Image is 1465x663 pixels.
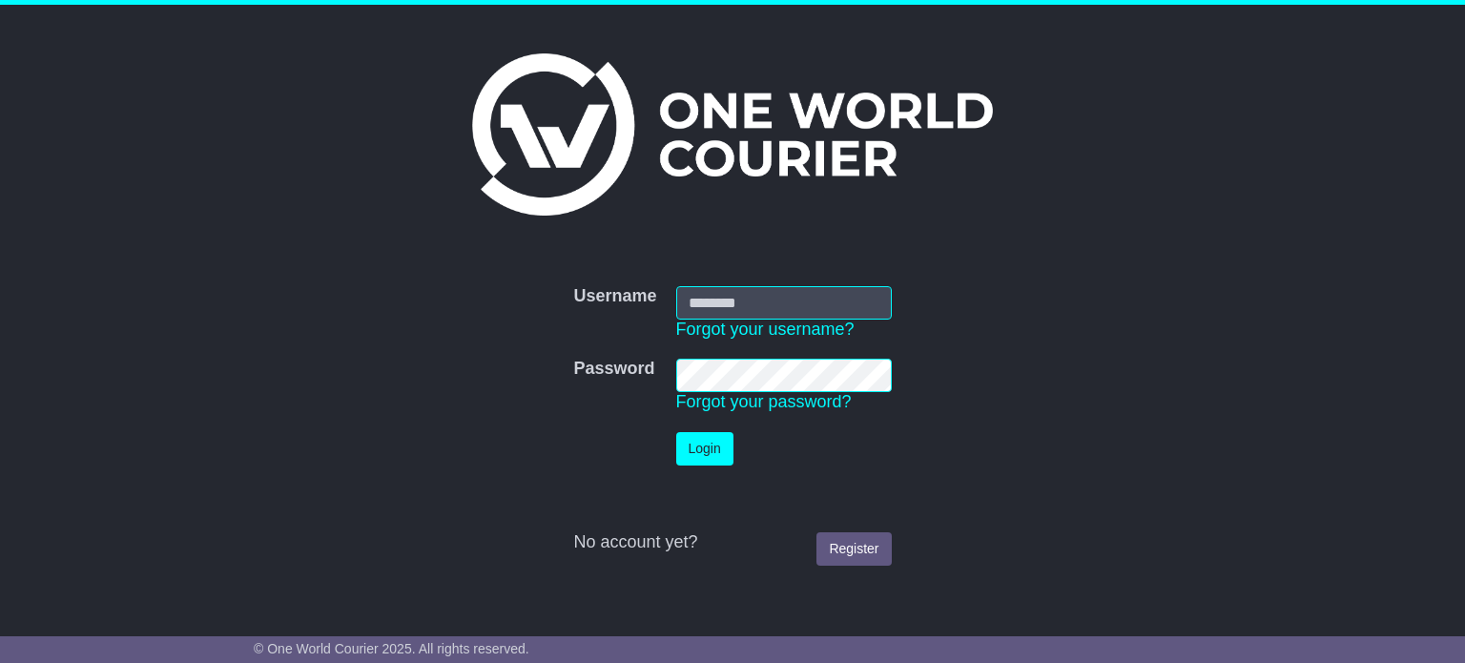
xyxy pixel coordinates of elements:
[573,359,654,380] label: Password
[676,392,852,411] a: Forgot your password?
[472,53,993,216] img: One World
[573,286,656,307] label: Username
[573,532,891,553] div: No account yet?
[254,641,529,656] span: © One World Courier 2025. All rights reserved.
[676,320,855,339] a: Forgot your username?
[676,432,733,466] button: Login
[816,532,891,566] a: Register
